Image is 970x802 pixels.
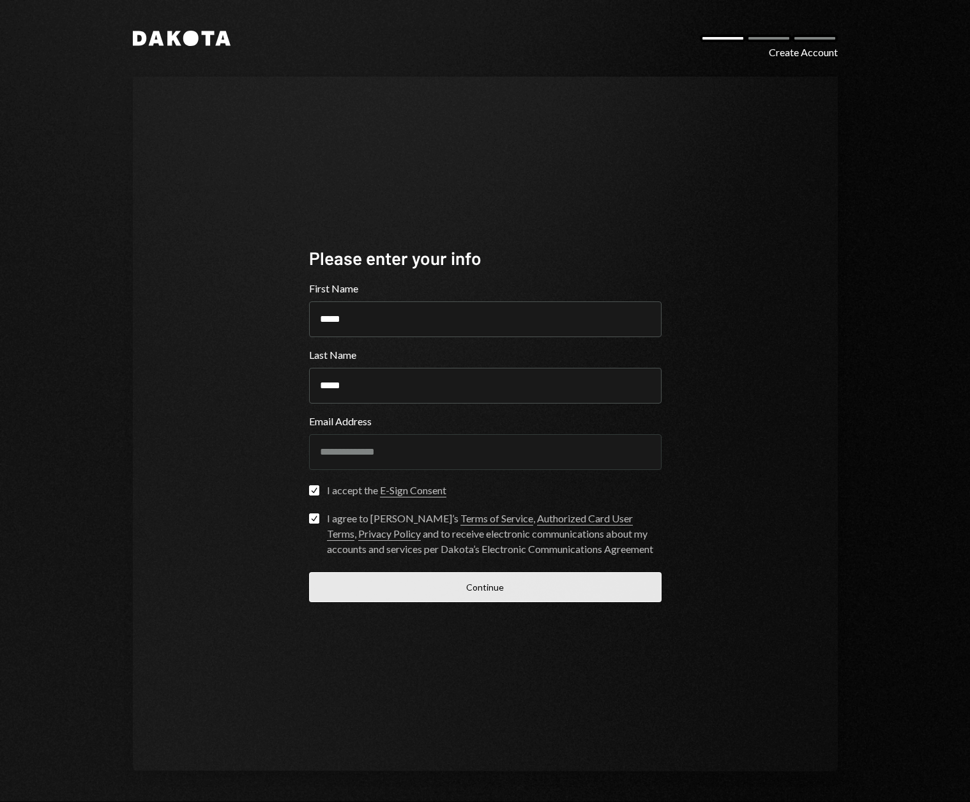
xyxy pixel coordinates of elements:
[309,246,662,271] div: Please enter your info
[327,483,446,498] div: I accept the
[309,414,662,429] label: Email Address
[309,513,319,524] button: I agree to [PERSON_NAME]’s Terms of Service, Authorized Card User Terms, Privacy Policy and to re...
[309,281,662,296] label: First Name
[327,512,633,541] a: Authorized Card User Terms
[327,511,662,557] div: I agree to [PERSON_NAME]’s , , and to receive electronic communications about my accounts and ser...
[769,45,838,60] div: Create Account
[358,527,421,541] a: Privacy Policy
[309,347,662,363] label: Last Name
[460,512,533,526] a: Terms of Service
[309,572,662,602] button: Continue
[309,485,319,496] button: I accept the E-Sign Consent
[380,484,446,497] a: E-Sign Consent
